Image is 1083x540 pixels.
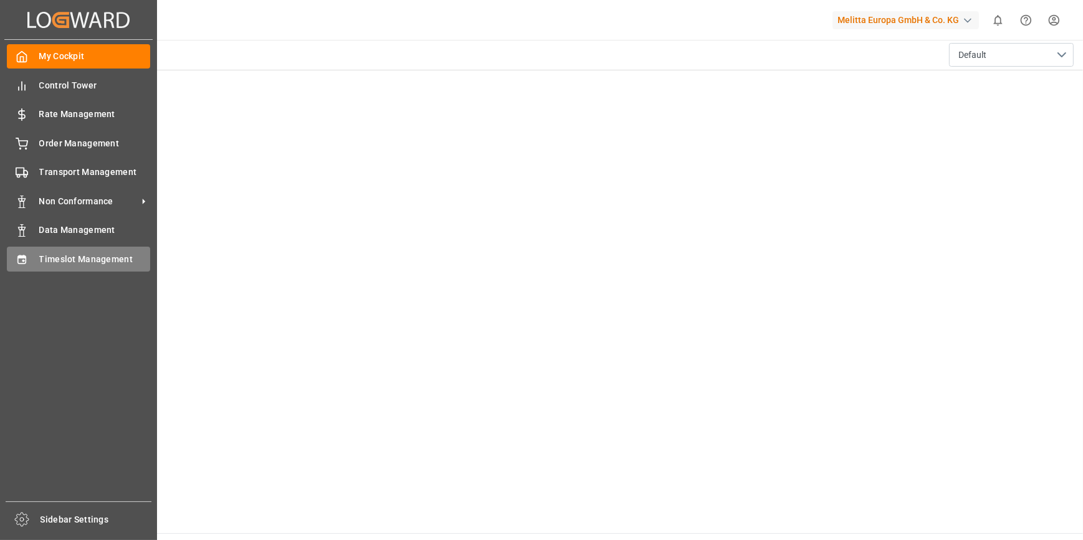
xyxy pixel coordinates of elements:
[7,247,150,271] a: Timeslot Management
[7,131,150,155] a: Order Management
[39,166,151,179] span: Transport Management
[7,102,150,126] a: Rate Management
[949,43,1074,67] button: open menu
[7,73,150,97] a: Control Tower
[39,195,138,208] span: Non Conformance
[39,79,151,92] span: Control Tower
[39,224,151,237] span: Data Management
[1012,6,1040,34] button: Help Center
[39,108,151,121] span: Rate Management
[7,44,150,69] a: My Cockpit
[39,137,151,150] span: Order Management
[958,49,986,62] span: Default
[39,253,151,266] span: Timeslot Management
[833,11,979,29] div: Melitta Europa GmbH & Co. KG
[833,8,984,32] button: Melitta Europa GmbH & Co. KG
[41,513,152,526] span: Sidebar Settings
[7,160,150,184] a: Transport Management
[39,50,151,63] span: My Cockpit
[984,6,1012,34] button: show 0 new notifications
[7,218,150,242] a: Data Management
